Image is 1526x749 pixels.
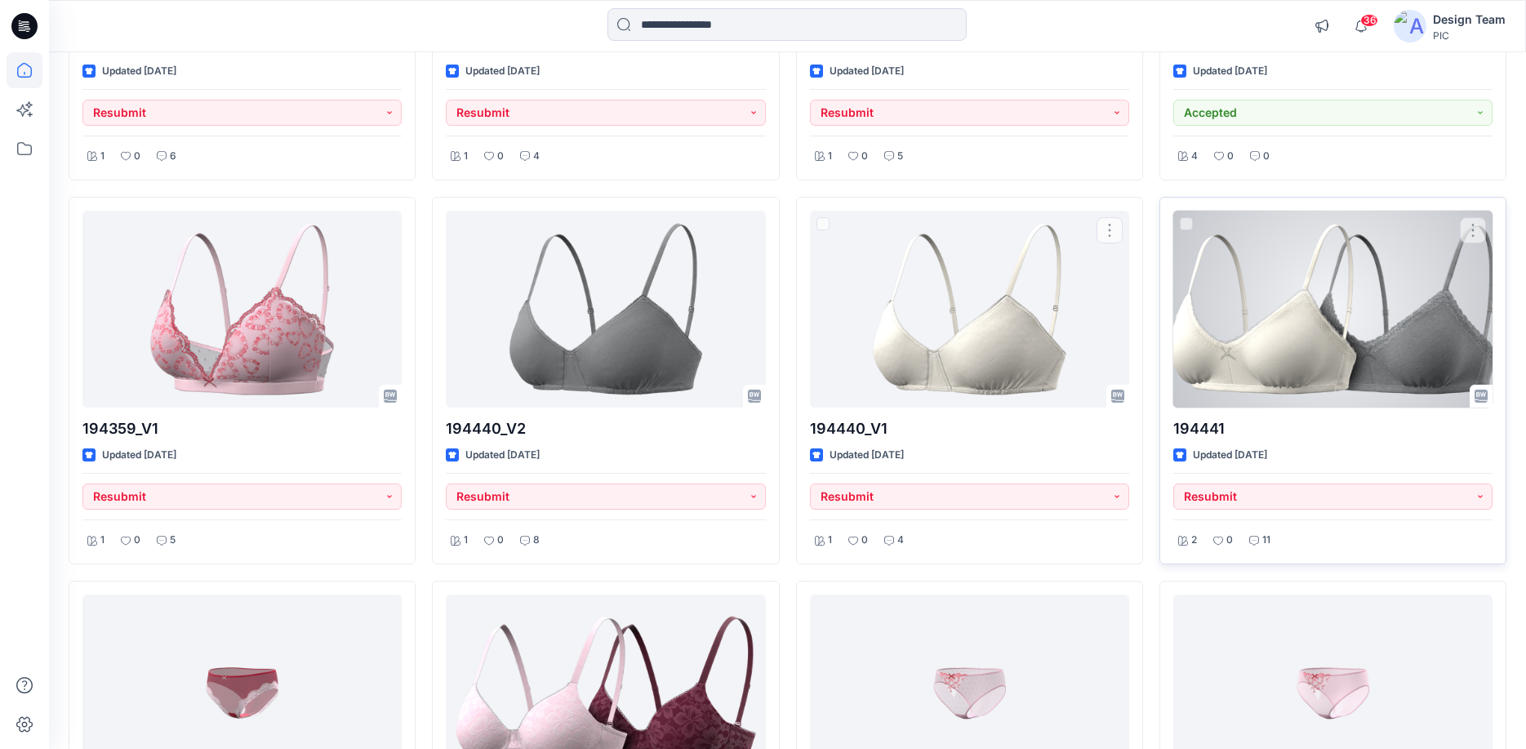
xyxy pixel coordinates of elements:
[497,532,504,549] p: 0
[1262,532,1270,549] p: 11
[1193,447,1267,464] p: Updated [DATE]
[170,532,176,549] p: 5
[134,148,140,165] p: 0
[1191,532,1197,549] p: 2
[897,532,904,549] p: 4
[1226,532,1233,549] p: 0
[1173,417,1493,440] p: 194441
[497,148,504,165] p: 0
[465,447,540,464] p: Updated [DATE]
[1193,63,1267,80] p: Updated [DATE]
[533,532,540,549] p: 8
[446,417,765,440] p: 194440_V2
[1433,10,1506,29] div: Design Team
[828,532,832,549] p: 1
[861,532,868,549] p: 0
[1394,10,1426,42] img: avatar
[464,148,468,165] p: 1
[861,148,868,165] p: 0
[830,63,904,80] p: Updated [DATE]
[897,148,903,165] p: 5
[170,148,176,165] p: 6
[134,532,140,549] p: 0
[1191,148,1198,165] p: 4
[464,532,468,549] p: 1
[810,417,1129,440] p: 194440_V1
[1227,148,1234,165] p: 0
[533,148,540,165] p: 4
[82,417,402,440] p: 194359_V1
[82,211,402,408] a: 194359_V1
[102,63,176,80] p: Updated [DATE]
[810,211,1129,408] a: 194440_V1
[1173,211,1493,408] a: 194441
[100,532,105,549] p: 1
[830,447,904,464] p: Updated [DATE]
[828,148,832,165] p: 1
[1433,29,1506,42] div: PIC
[1360,14,1378,27] span: 36
[465,63,540,80] p: Updated [DATE]
[1263,148,1270,165] p: 0
[102,447,176,464] p: Updated [DATE]
[100,148,105,165] p: 1
[446,211,765,408] a: 194440_V2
